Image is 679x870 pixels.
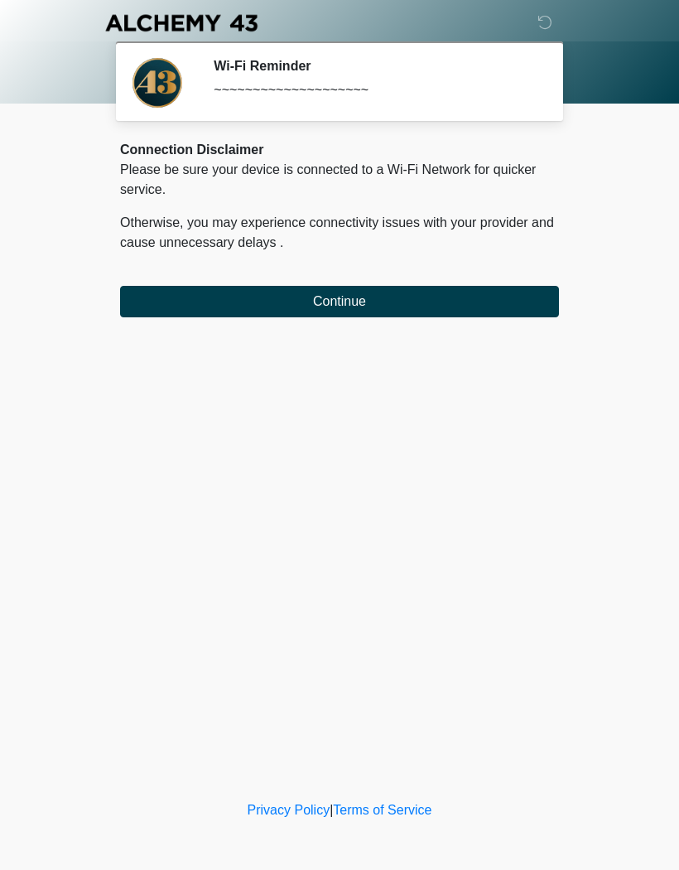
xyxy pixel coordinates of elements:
a: | [330,803,333,817]
a: Terms of Service [333,803,431,817]
div: ~~~~~~~~~~~~~~~~~~~~ [214,80,534,100]
h2: Wi-Fi Reminder [214,58,534,74]
div: Connection Disclaimer [120,140,559,160]
p: Please be sure your device is connected to a Wi-Fi Network for quicker service. [120,160,559,200]
img: Alchemy 43 Logo [104,12,259,33]
a: Privacy Policy [248,803,330,817]
p: Otherwise, you may experience connectivity issues with your provider and cause unnecessary delays . [120,213,559,253]
button: Continue [120,286,559,317]
img: Agent Avatar [132,58,182,108]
